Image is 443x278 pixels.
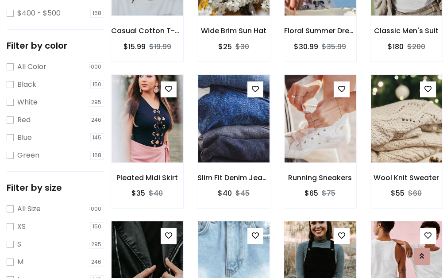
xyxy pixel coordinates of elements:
h6: $55 [391,189,404,197]
h6: $25 [218,42,232,51]
span: 295 [89,98,104,107]
label: All Color [17,62,46,72]
label: Black [17,79,36,90]
h6: Pleated Midi Skirt [111,174,183,182]
span: 168 [90,151,104,160]
h6: Slim Fit Denim Jeans [197,174,270,182]
del: $40 [149,188,163,198]
h6: $35 [131,189,145,197]
span: 246 [89,116,104,124]
h6: $65 [304,189,318,197]
h6: Classic Men's Suit [370,27,443,35]
span: 150 [90,222,104,231]
h6: Wool Knit Sweater [370,174,443,182]
h6: Wide Brim Sun Hat [197,27,270,35]
span: 168 [90,9,104,18]
label: Red [17,115,31,125]
h6: $15.99 [123,42,146,51]
label: All Size [17,204,41,214]
span: 145 [90,133,104,142]
label: XS [17,221,26,232]
h6: Floral Summer Dress [284,27,356,35]
label: M [17,257,23,267]
del: $60 [408,188,422,198]
span: 295 [89,240,104,249]
del: $200 [407,42,425,52]
span: 1000 [87,62,104,71]
h6: Casual Cotton T-Shirt [111,27,183,35]
label: Blue [17,132,32,143]
del: $35.99 [322,42,346,52]
h6: $30.99 [294,42,318,51]
label: $400 - $500 [17,8,61,19]
label: S [17,239,21,250]
del: $19.99 [149,42,171,52]
h6: $40 [218,189,232,197]
del: $75 [322,188,335,198]
del: $30 [235,42,249,52]
span: 246 [89,258,104,266]
del: $45 [235,188,250,198]
h5: Filter by color [7,40,104,51]
h6: Running Sneakers [284,174,356,182]
label: White [17,97,38,108]
span: 1000 [87,205,104,213]
label: Green [17,150,39,161]
span: 150 [90,80,104,89]
h5: Filter by size [7,182,104,193]
h6: $180 [388,42,404,51]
